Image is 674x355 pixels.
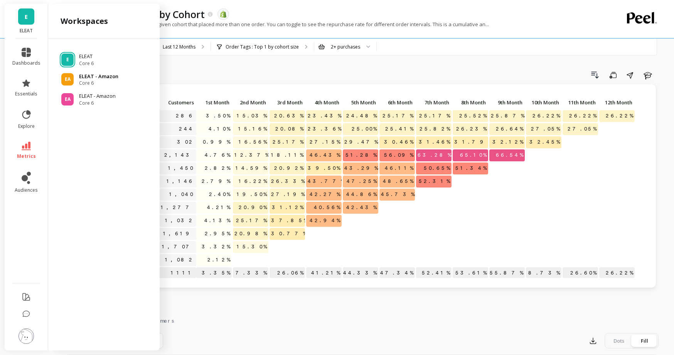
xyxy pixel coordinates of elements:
[271,136,305,148] span: 25.17%
[196,97,233,109] div: Toggle SortBy
[384,123,415,135] span: 25.41%
[207,189,232,200] span: 2.40%
[345,110,378,122] span: 24.48%
[491,136,525,148] span: 32.12%
[269,97,306,109] div: Toggle SortBy
[167,162,196,174] a: 1,450
[455,123,488,135] span: 26.23%
[65,76,71,82] span: EA
[160,241,196,253] a: 1,707
[235,241,268,253] span: 15.30%
[17,153,36,159] span: metrics
[201,136,232,148] span: 0.99%
[270,97,305,108] p: 3rd Month
[79,73,118,80] p: ELEAT - Amazon
[306,267,342,279] p: 41.21%
[379,97,415,108] p: 6th Month
[12,28,40,34] p: ELEAT
[203,228,232,239] span: 2.95%
[220,11,227,18] img: api.shopify.svg
[19,328,34,344] img: profile picture
[458,149,488,161] span: 65.10%
[342,97,379,109] div: Toggle SortBy
[381,99,413,105] span: 6th Month
[489,97,526,109] div: Toggle SortBy
[566,123,598,135] span: 27.05%
[175,136,196,148] a: 302
[381,110,415,122] span: 25.17%
[150,267,196,279] p: 1111
[79,100,116,106] span: Core 6
[416,267,452,279] p: 52.41%
[312,202,342,213] span: 40.56%
[526,97,561,108] p: 10th Month
[381,176,415,187] span: 48.65%
[200,176,232,187] span: 2.79%
[453,267,488,279] p: 53.61%
[204,110,232,122] span: 3.50%
[306,162,342,174] span: 39.50%
[306,97,342,109] div: Toggle SortBy
[65,21,489,28] p: The percentage of customers in a given cohort that placed more than one order. You can toggle to ...
[383,162,415,174] span: 46.11%
[66,57,69,63] span: E
[632,335,657,347] div: Fill
[418,99,449,105] span: 7th Month
[196,267,232,279] p: 3.35%
[168,189,196,200] a: 1,040
[308,215,342,226] span: 42.94%
[308,189,342,200] span: 42.27%
[273,162,305,174] span: 20.92%
[308,136,342,148] span: 27.15%
[79,92,116,100] p: ELEAT - Amazon
[196,97,232,108] p: 1st Month
[306,110,343,122] span: 23.43%
[529,123,561,135] span: 27.05%
[270,215,309,226] span: 37.85%
[453,97,488,108] p: 8th Month
[531,110,561,122] span: 26.22%
[489,267,525,279] p: 55.87%
[417,176,452,187] span: 52.31%
[527,99,559,105] span: 10th Month
[494,149,525,161] span: 66.54%
[237,176,268,187] span: 16.22%
[599,97,635,108] p: 12th Month
[237,202,268,213] span: 20.90%
[18,123,35,129] span: explore
[601,99,632,105] span: 12th Month
[308,149,342,161] span: 46.43%
[306,176,346,187] span: 43.77%
[163,149,196,161] a: 2,143
[177,123,196,135] a: 244
[562,97,599,109] div: Toggle SortBy
[563,97,598,108] p: 11th Month
[15,91,37,97] span: essentials
[165,176,196,187] a: 1,146
[382,136,415,148] span: 30.46%
[270,189,306,200] span: 27.19%
[61,16,108,27] h2: workspaces
[453,136,493,148] span: 31.79%
[604,110,635,122] span: 26.22%
[25,12,28,21] span: E
[270,176,306,187] span: 26.33%
[79,53,94,60] p: ELEAT
[233,267,268,279] p: 17.33%
[163,215,196,226] a: 1,032
[234,162,268,174] span: 14.59%
[417,136,452,148] span: 31.46%
[271,99,303,105] span: 3rd Month
[306,97,342,108] p: 4th Month
[174,110,196,122] a: 286
[235,110,268,122] span: 15.03%
[150,97,186,109] div: Toggle SortBy
[564,99,596,105] span: 11th Month
[344,149,378,161] span: 51.28%
[458,110,488,122] span: 25.52%
[528,136,561,148] span: 32.45%
[12,60,40,66] span: dashboards
[233,97,268,108] p: 2nd Month
[343,136,379,148] span: 29.47%
[489,97,525,108] p: 9th Month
